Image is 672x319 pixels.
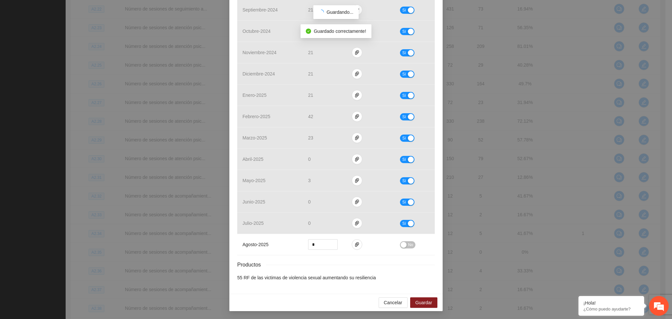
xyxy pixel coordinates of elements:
span: paper-clip [352,221,362,226]
span: 3 [308,178,311,183]
span: Guardando... [326,10,353,15]
span: septiembre - 2024 [242,7,278,12]
span: paper-clip [352,114,362,119]
span: Guardado correctamente! [314,29,366,34]
button: paper-clip [352,218,362,228]
span: paper-clip [352,242,362,247]
span: 42 [308,114,313,119]
span: marzo - 2025 [242,135,267,140]
span: paper-clip [352,71,362,76]
span: Sí [402,7,406,14]
span: Sí [402,135,406,142]
button: paper-clip [352,90,362,100]
span: octubre - 2024 [242,29,271,34]
button: paper-clip [352,111,362,122]
button: paper-clip [352,197,362,207]
button: paper-clip [352,239,362,250]
span: paper-clip [352,178,362,183]
span: Guardar [415,299,432,306]
span: 0 [308,221,311,226]
span: Sí [402,28,406,35]
span: Sí [402,71,406,78]
span: paper-clip [352,135,362,140]
span: 0 [308,157,311,162]
div: Minimizar ventana de chat en vivo [108,3,123,19]
textarea: Escriba su mensaje y pulse “Intro” [3,179,125,202]
span: diciembre - 2024 [242,71,275,76]
span: abril - 2025 [242,157,263,162]
span: Sí [402,92,406,99]
span: check-circle [306,29,311,34]
button: paper-clip [352,5,362,15]
span: enero - 2025 [242,93,266,98]
span: 21 [308,50,313,55]
span: Sí [402,113,406,120]
span: julio - 2025 [242,221,264,226]
span: junio - 2025 [242,199,265,204]
span: mayo - 2025 [242,178,265,183]
span: paper-clip [352,93,362,98]
span: Sí [402,220,406,227]
span: Productos [237,261,266,269]
span: noviembre - 2024 [242,50,277,55]
button: paper-clip [352,154,362,164]
button: Cancelar [379,297,408,308]
span: paper-clip [352,157,362,162]
span: No [408,241,413,248]
button: Guardar [410,297,437,308]
button: paper-clip [352,69,362,79]
span: febrero - 2025 [242,114,270,119]
span: paper-clip [352,199,362,204]
span: Cancelar [384,299,402,306]
li: 55 RF de las victimas de violencia sexual aumentando su resiliencia [237,274,435,281]
span: Sí [402,177,406,184]
span: loading [319,10,324,15]
span: Sí [402,49,406,56]
span: Estamos en línea. [38,88,91,154]
div: ¡Hola! [583,300,639,306]
button: paper-clip [352,47,362,58]
span: Sí [402,156,406,163]
span: 21 [308,93,313,98]
button: paper-clip [352,175,362,186]
span: paper-clip [352,50,362,55]
span: 21 [308,7,313,12]
button: paper-clip [352,133,362,143]
span: 0 [308,199,311,204]
span: 21 [308,71,313,76]
span: agosto - 2025 [242,242,268,247]
div: Chatee con nosotros ahora [34,33,110,42]
span: 23 [308,135,313,140]
span: Sí [402,199,406,206]
p: ¿Cómo puedo ayudarte? [583,307,639,311]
